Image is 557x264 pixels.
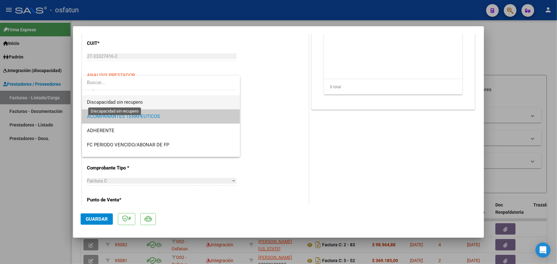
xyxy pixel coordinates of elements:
span: ACOMPAÑANTES TERAPEUTICOS [87,114,160,119]
div: Open Intercom Messenger [536,243,551,258]
span: Discapacidad sin recupero [87,99,143,105]
span: FACTURAS ABONADAS FONDOS PROPIOS [87,156,176,162]
span: ADHERENTE [87,128,114,133]
span: FC PERIODO VENCIDO/ABONAR DE FP [87,142,169,148]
